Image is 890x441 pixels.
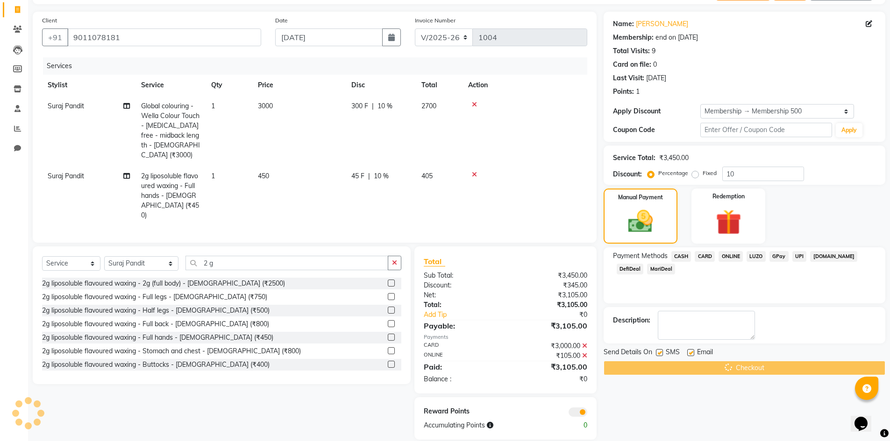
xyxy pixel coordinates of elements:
[368,171,370,181] span: |
[550,420,594,430] div: 0
[421,172,433,180] span: 405
[185,256,388,270] input: Search or Scan
[346,75,416,96] th: Disc
[613,169,642,179] div: Discount:
[613,106,701,116] div: Apply Discount
[658,169,688,177] label: Percentage
[613,153,655,163] div: Service Total:
[506,300,594,310] div: ₹3,105.00
[421,102,436,110] span: 2700
[506,361,594,372] div: ₹3,105.00
[417,280,506,290] div: Discount:
[613,315,650,325] div: Description:
[695,251,715,262] span: CARD
[42,75,135,96] th: Stylist
[417,420,549,430] div: Accumulating Points
[417,290,506,300] div: Net:
[42,333,273,343] div: 2g liposoluble flavoured waxing - Full hands - [DEMOGRAPHIC_DATA] (₹450)
[258,102,273,110] span: 3000
[417,271,506,280] div: Sub Total:
[671,251,691,262] span: CASH
[42,346,301,356] div: 2g liposoluble flavoured waxing - Stomach and chest - [DEMOGRAPHIC_DATA] (₹800)
[851,404,881,432] iframe: chat widget
[42,28,68,46] button: +91
[613,73,644,83] div: Last Visit:
[646,73,666,83] div: [DATE]
[652,46,655,56] div: 9
[417,320,506,331] div: Payable:
[424,257,445,266] span: Total
[703,169,717,177] label: Fixed
[417,351,506,361] div: ONLINE
[613,251,668,261] span: Payment Methods
[67,28,261,46] input: Search by Name/Mobile/Email/Code
[135,75,206,96] th: Service
[836,123,862,137] button: Apply
[206,75,252,96] th: Qty
[655,33,698,42] div: end on [DATE]
[416,75,463,96] th: Total
[769,251,789,262] span: GPay
[506,374,594,384] div: ₹0
[42,16,57,25] label: Client
[666,347,680,359] span: SMS
[719,251,743,262] span: ONLINE
[620,207,661,236] img: _cash.svg
[42,279,285,288] div: 2g liposoluble flavoured waxing - 2g (full body) - [DEMOGRAPHIC_DATA] (₹2500)
[618,193,663,202] label: Manual Payment
[506,320,594,331] div: ₹3,105.00
[42,292,267,302] div: 2g liposoluble flavoured waxing - Full legs - [DEMOGRAPHIC_DATA] (₹750)
[43,57,594,75] div: Services
[712,192,745,201] label: Redemption
[372,101,374,111] span: |
[42,319,269,329] div: 2g liposoluble flavoured waxing - Full back - [DEMOGRAPHIC_DATA] (₹800)
[48,102,84,110] span: Suraj Pandit
[48,172,84,180] span: Suraj Pandit
[604,347,652,359] span: Send Details On
[506,271,594,280] div: ₹3,450.00
[506,290,594,300] div: ₹3,105.00
[747,251,766,262] span: LUZO
[417,300,506,310] div: Total:
[258,172,269,180] span: 450
[141,172,199,219] span: 2g liposoluble flavoured waxing - Full hands - [DEMOGRAPHIC_DATA] (₹450)
[613,46,650,56] div: Total Visits:
[211,102,215,110] span: 1
[275,16,288,25] label: Date
[351,101,368,111] span: 300 F
[417,374,506,384] div: Balance :
[613,125,701,135] div: Coupon Code
[415,16,456,25] label: Invoice Number
[636,87,640,97] div: 1
[792,251,807,262] span: UPI
[520,310,594,320] div: ₹0
[506,341,594,351] div: ₹3,000.00
[653,60,657,70] div: 0
[417,361,506,372] div: Paid:
[636,19,688,29] a: [PERSON_NAME]
[613,60,651,70] div: Card on file:
[374,171,389,181] span: 10 %
[141,102,200,159] span: Global colouring - Wella Colour Touch - [MEDICAL_DATA] free - midback length - [DEMOGRAPHIC_DATA]...
[647,264,675,274] span: MariDeal
[613,19,634,29] div: Name:
[810,251,857,262] span: [DOMAIN_NAME]
[252,75,346,96] th: Price
[506,351,594,361] div: ₹105.00
[417,341,506,351] div: CARD
[42,360,270,370] div: 2g liposoluble flavoured waxing - Buttocks - [DEMOGRAPHIC_DATA] (₹400)
[697,347,713,359] span: Email
[613,33,654,42] div: Membership:
[708,206,749,238] img: _gift.svg
[700,123,832,137] input: Enter Offer / Coupon Code
[463,75,587,96] th: Action
[351,171,364,181] span: 45 F
[417,406,506,417] div: Reward Points
[377,101,392,111] span: 10 %
[42,306,270,315] div: 2g liposoluble flavoured waxing - Half legs - [DEMOGRAPHIC_DATA] (₹500)
[417,310,520,320] a: Add Tip
[659,153,689,163] div: ₹3,450.00
[506,280,594,290] div: ₹345.00
[617,264,644,274] span: DefiDeal
[211,172,215,180] span: 1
